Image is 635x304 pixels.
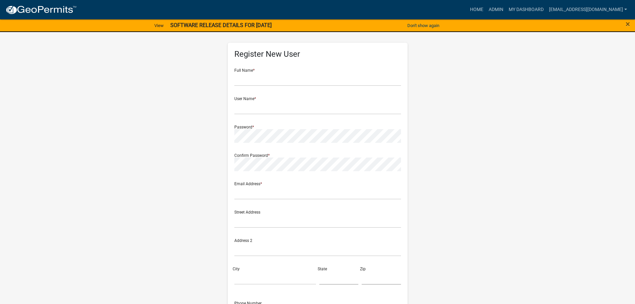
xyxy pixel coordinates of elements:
a: Admin [486,3,506,16]
strong: SOFTWARE RELEASE DETAILS FOR [DATE] [170,22,272,28]
a: My Dashboard [506,3,546,16]
button: Close [626,20,630,28]
a: Home [467,3,486,16]
a: [EMAIL_ADDRESS][DOMAIN_NAME] [546,3,630,16]
h5: Register New User [234,49,401,59]
a: View [152,20,166,31]
button: Don't show again [405,20,442,31]
span: × [626,19,630,29]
